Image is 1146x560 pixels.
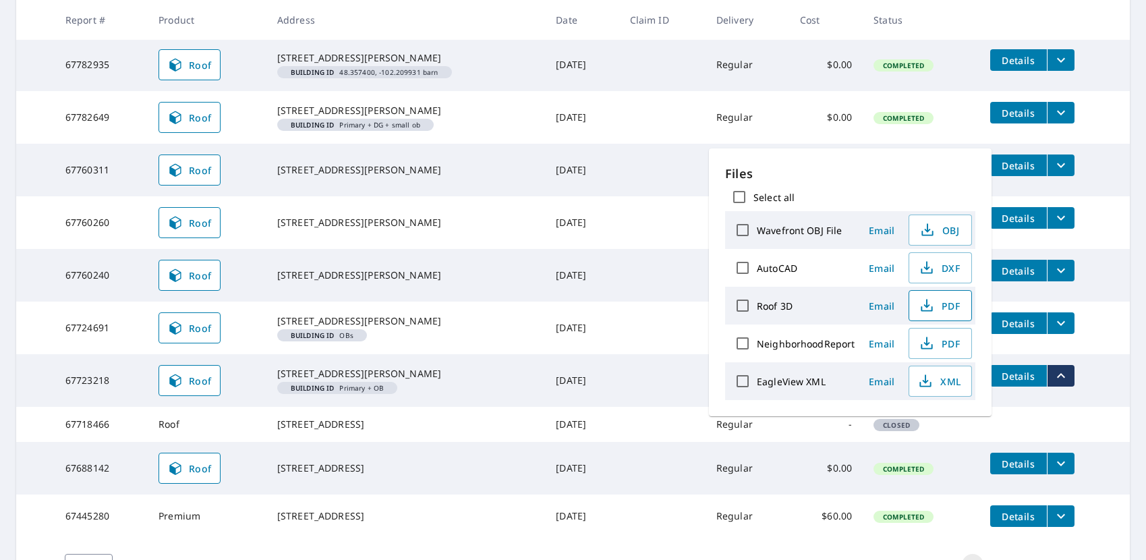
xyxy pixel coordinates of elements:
td: - [789,407,863,442]
button: detailsBtn-67760240 [990,260,1047,281]
span: XML [917,373,961,389]
td: 67760260 [55,196,148,249]
button: PDF [909,328,972,359]
span: Details [998,510,1039,523]
div: [STREET_ADDRESS] [277,418,534,431]
span: Details [998,54,1039,67]
button: detailsBtn-67782649 [990,102,1047,123]
td: Regular [706,91,789,144]
span: DXF [917,260,961,276]
td: 67724691 [55,302,148,354]
label: NeighborhoodReport [757,337,855,350]
button: detailsBtn-67724691 [990,312,1047,334]
span: Details [998,317,1039,330]
td: [DATE] [545,249,619,302]
em: Building ID [291,121,335,128]
div: [STREET_ADDRESS] [277,509,534,523]
td: [DATE] [545,354,619,407]
span: Roof [167,372,212,389]
a: Roof [159,312,221,343]
td: 67688142 [55,442,148,495]
td: 67718466 [55,407,148,442]
button: Email [860,220,903,241]
td: 67723218 [55,354,148,407]
td: $0.00 [789,38,863,91]
td: 67782649 [55,91,148,144]
span: Email [865,262,898,275]
span: Completed [875,113,932,123]
label: EagleView XML [757,375,826,388]
em: Building ID [291,69,335,76]
span: 48.357400, -102.209931 barn [283,69,447,76]
label: Roof 3D [757,300,793,312]
button: filesDropdownBtn-67445280 [1047,505,1075,527]
button: detailsBtn-67723218 [990,365,1047,387]
div: [STREET_ADDRESS][PERSON_NAME] [277,269,534,282]
button: detailsBtn-67782935 [990,49,1047,71]
td: Regular [706,144,789,196]
em: Building ID [291,332,335,339]
button: filesDropdownBtn-67688142 [1047,453,1075,474]
span: PDF [917,298,961,314]
td: Premium [148,495,266,538]
td: $0.00 [789,144,863,196]
span: Closed [875,420,918,430]
button: filesDropdownBtn-67782935 [1047,49,1075,71]
span: Email [865,224,898,237]
td: [DATE] [545,442,619,495]
span: Roof [167,267,212,283]
button: filesDropdownBtn-67723218 [1047,365,1075,387]
div: [STREET_ADDRESS][PERSON_NAME] [277,163,534,177]
span: Primary + OB [283,385,392,391]
div: [STREET_ADDRESS] [277,461,534,475]
span: PDF [917,335,961,352]
span: Roof [167,215,212,231]
span: Completed [875,61,932,70]
button: detailsBtn-67688142 [990,453,1047,474]
span: Roof [167,162,212,178]
div: [STREET_ADDRESS][PERSON_NAME] [277,367,534,381]
td: 67445280 [55,495,148,538]
span: Email [865,375,898,388]
button: filesDropdownBtn-67760311 [1047,155,1075,176]
button: filesDropdownBtn-67782649 [1047,102,1075,123]
button: OBJ [909,215,972,246]
span: Completed [875,512,932,522]
button: Email [860,258,903,279]
button: Email [860,333,903,354]
button: filesDropdownBtn-67760240 [1047,260,1075,281]
a: Roof [159,49,221,80]
span: Email [865,337,898,350]
td: Regular [706,38,789,91]
a: Roof [159,453,221,484]
td: 67782935 [55,38,148,91]
a: Roof [159,365,221,396]
td: [DATE] [545,495,619,538]
a: Roof [159,102,221,133]
button: detailsBtn-67445280 [990,505,1047,527]
td: Regular [706,407,789,442]
span: Details [998,212,1039,225]
span: Details [998,107,1039,119]
td: Regular [706,495,789,538]
td: $0.00 [789,91,863,144]
label: Wavefront OBJ File [757,224,842,237]
span: Details [998,457,1039,470]
button: filesDropdownBtn-67760260 [1047,207,1075,229]
button: XML [909,366,972,397]
td: [DATE] [545,196,619,249]
div: [STREET_ADDRESS][PERSON_NAME] [277,314,534,328]
td: [DATE] [545,91,619,144]
div: [STREET_ADDRESS][PERSON_NAME] [277,216,534,229]
td: 67760240 [55,249,148,302]
span: Details [998,370,1039,383]
div: [STREET_ADDRESS][PERSON_NAME] [277,51,534,65]
span: OBs [283,332,362,339]
span: Primary + DG + small ob [283,121,428,128]
td: [DATE] [545,38,619,91]
span: Roof [167,460,212,476]
em: Building ID [291,385,335,391]
button: Email [860,296,903,316]
td: $60.00 [789,495,863,538]
span: Email [865,300,898,312]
